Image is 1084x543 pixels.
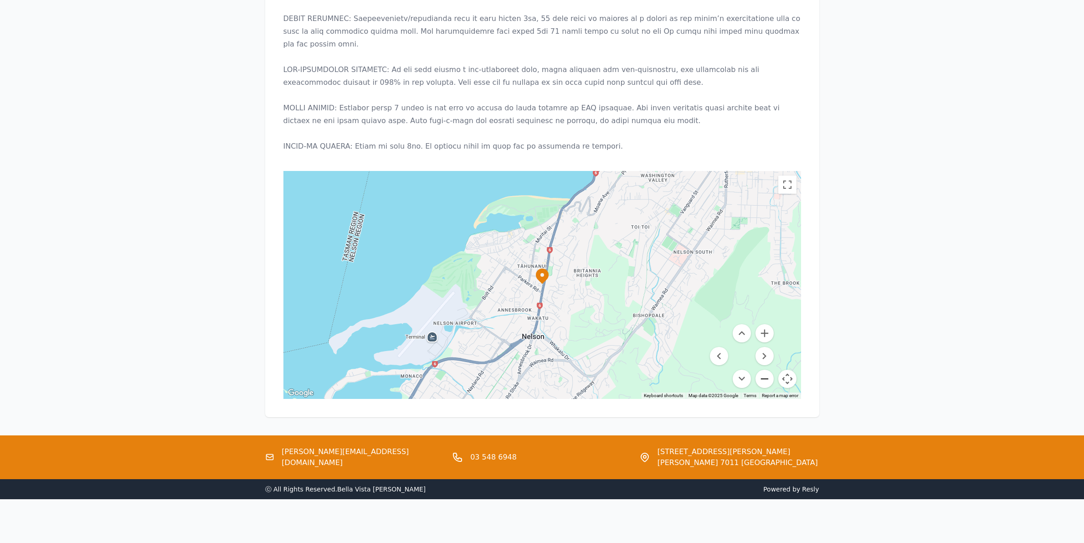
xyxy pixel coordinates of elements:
[733,324,751,342] button: Move up
[802,486,819,493] a: Resly
[733,370,751,388] button: Move down
[778,370,796,388] button: Map camera controls
[658,457,818,468] span: [PERSON_NAME] 7011 [GEOGRAPHIC_DATA]
[546,485,819,494] span: Powered by
[744,393,756,398] a: Terms (opens in new tab)
[644,393,683,399] button: Keyboard shortcuts
[755,370,774,388] button: Zoom out
[282,446,445,468] a: [PERSON_NAME][EMAIL_ADDRESS][DOMAIN_NAME]
[778,176,796,194] button: Toggle fullscreen view
[265,486,426,493] span: ⓒ All Rights Reserved. Bella Vista [PERSON_NAME]
[755,347,774,365] button: Move right
[658,446,818,457] span: [STREET_ADDRESS][PERSON_NAME]
[286,387,316,399] a: Open this area in Google Maps (opens a new window)
[710,347,728,365] button: Move left
[286,387,316,399] img: Google
[688,393,738,398] span: Map data ©2025 Google
[470,452,517,463] a: 03 548 6948
[755,324,774,342] button: Zoom in
[762,393,798,398] a: Report a map error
